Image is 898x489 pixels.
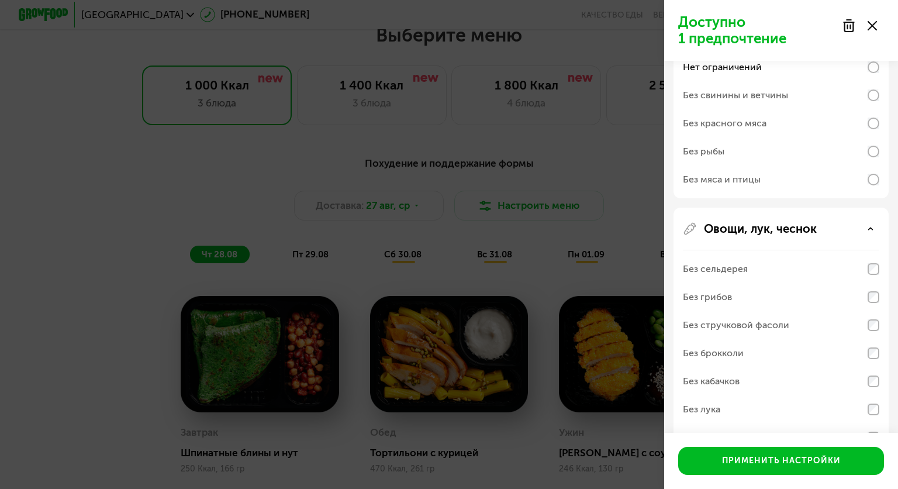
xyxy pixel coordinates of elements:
[683,144,724,159] div: Без рыбы
[683,290,732,304] div: Без грибов
[678,14,835,47] p: Доступно 1 предпочтение
[683,60,762,74] div: Нет ограничений
[683,173,761,187] div: Без мяса и птицы
[683,346,744,360] div: Без брокколи
[683,374,740,388] div: Без кабачков
[683,262,748,276] div: Без сельдерея
[683,402,720,416] div: Без лука
[683,431,737,445] div: Без чеснока
[704,222,817,236] p: Овощи, лук, чеснок
[683,318,789,332] div: Без стручковой фасоли
[678,447,884,475] button: Применить настройки
[683,116,766,130] div: Без красного мяса
[722,455,841,467] div: Применить настройки
[683,88,788,102] div: Без свинины и ветчины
